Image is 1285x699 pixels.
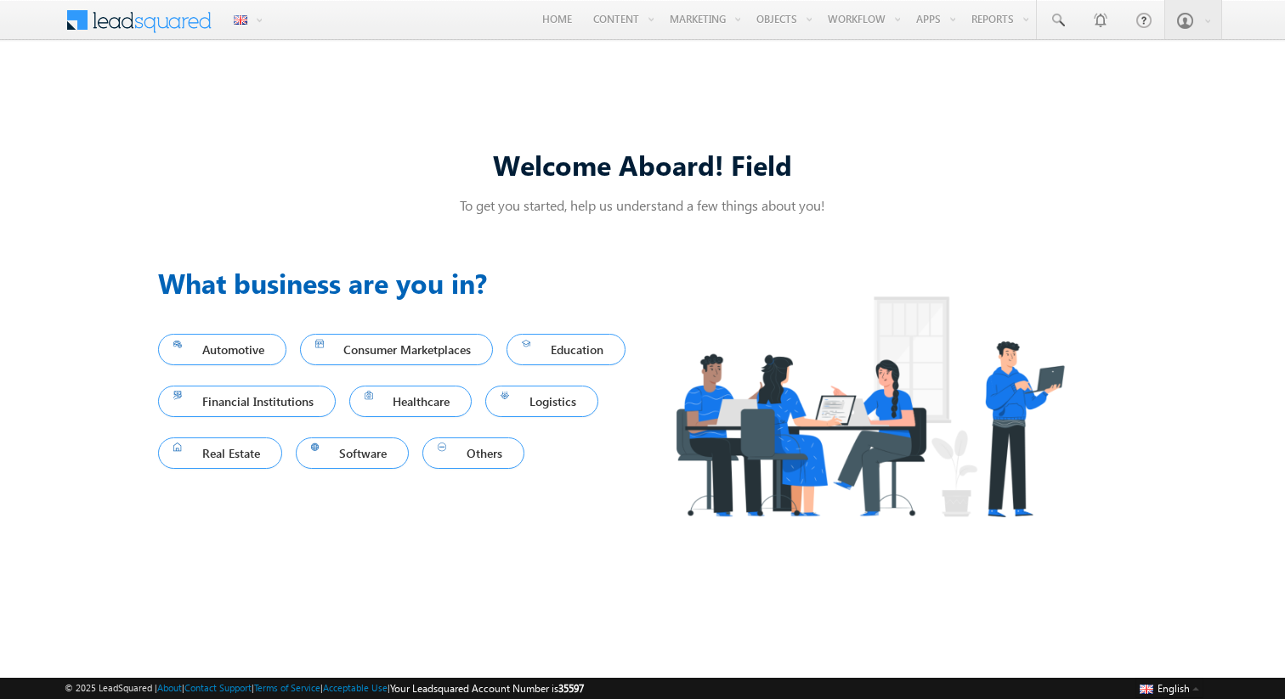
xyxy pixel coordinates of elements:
a: Contact Support [184,682,252,693]
a: Terms of Service [254,682,320,693]
span: Logistics [501,390,583,413]
span: 35597 [558,682,584,695]
span: © 2025 LeadSquared | | | | | [65,680,584,696]
a: Acceptable Use [323,682,388,693]
div: Welcome Aboard! Field [158,146,1127,183]
span: Your Leadsquared Account Number is [390,682,584,695]
span: Others [438,442,509,465]
a: About [157,682,182,693]
button: English [1135,678,1203,698]
span: Healthcare [365,390,457,413]
img: Industry.png [642,262,1096,550]
h3: What business are you in? [158,262,642,303]
span: English [1158,682,1190,695]
span: Automotive [173,338,271,361]
span: Education [522,338,610,361]
span: Real Estate [173,442,267,465]
p: To get you started, help us understand a few things about you! [158,196,1127,214]
span: Consumer Marketplaces [315,338,478,361]
span: Financial Institutions [173,390,320,413]
span: Software [311,442,394,465]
